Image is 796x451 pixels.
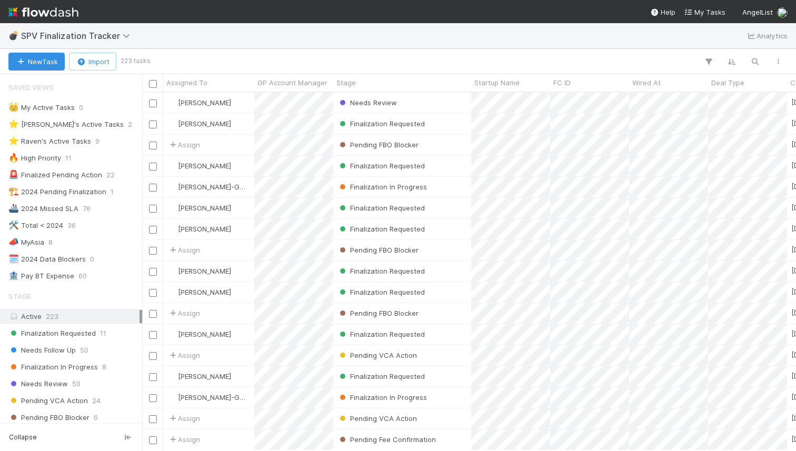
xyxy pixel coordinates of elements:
img: avatar_cbf6e7c1-1692-464b-bc1b-b8582b2cbdce.png [168,204,176,212]
span: [PERSON_NAME] [178,204,231,212]
input: Toggle Row Selected [149,289,157,297]
span: Pending VCA Action [8,394,88,407]
div: Finalized Pending Action [8,168,102,182]
div: [PERSON_NAME] [167,203,231,213]
span: Pending FBO Blocker [337,141,419,149]
span: 2 [128,118,132,131]
span: 0 [79,101,83,114]
span: [PERSON_NAME] [178,288,231,296]
img: avatar_45aa71e2-cea6-4b00-9298-a0421aa61a2d.png [168,393,176,402]
span: 24 [92,394,101,407]
input: Toggle All Rows Selected [149,80,157,88]
div: Raven's Active Tasks [8,135,91,148]
span: 1 [111,185,114,198]
span: Finalization Requested [337,119,425,128]
span: Finalization Requested [337,204,425,212]
input: Toggle Row Selected [149,331,157,339]
span: Assign [167,413,200,424]
div: Finalization Requested [337,287,425,297]
button: Import [69,53,116,71]
span: ⭐ [8,119,19,128]
div: Assign [167,434,200,445]
div: Help [650,7,675,17]
a: My Tasks [684,7,725,17]
div: Pending VCA Action [337,413,417,424]
span: [PERSON_NAME] [178,119,231,128]
div: Finalization Requested [337,371,425,382]
span: 0 [90,253,94,266]
span: [PERSON_NAME] [178,372,231,380]
span: 50 [72,377,81,390]
span: 8 [48,236,53,249]
span: [PERSON_NAME] [178,162,231,170]
div: Assign [167,308,200,318]
span: Saved Views [8,77,54,98]
div: Pending FBO Blocker [337,139,419,150]
button: NewTask [8,53,65,71]
span: Wired At [632,77,661,88]
span: [PERSON_NAME] [178,98,231,107]
span: Finalization Requested [337,267,425,275]
span: Finalization In Progress [337,183,427,191]
span: Assign [167,245,200,255]
span: 9 [95,135,100,148]
span: 76 [83,202,91,215]
span: 8 [102,360,106,374]
div: 2024 Pending Finalization [8,185,106,198]
span: Pending VCA Action [337,414,417,423]
input: Toggle Row Selected [149,184,157,192]
span: My Tasks [684,8,725,16]
span: [PERSON_NAME]-Gayob [178,393,256,402]
span: 🗓️ [8,254,19,263]
div: Finalization Requested [337,329,425,339]
span: AngelList [742,8,773,16]
div: Pending VCA Action [337,350,417,360]
img: avatar_cbf6e7c1-1692-464b-bc1b-b8582b2cbdce.png [168,225,176,233]
span: SPV Finalization Tracker [21,31,135,41]
span: Needs Review [337,98,397,107]
span: Pending FBO Blocker [337,309,419,317]
input: Toggle Row Selected [149,121,157,128]
div: [PERSON_NAME] [167,224,231,234]
span: Assign [167,139,200,150]
span: Startup Name [474,77,520,88]
img: logo-inverted-e16ddd16eac7371096b0.svg [8,3,78,21]
span: Pending FBO Blocker [337,246,419,254]
span: Finalization In Progress [8,360,98,374]
div: [PERSON_NAME] [167,287,231,297]
img: avatar_b467e446-68e1-4310-82a7-76c532dc3f4b.png [168,98,176,107]
img: avatar_cbf6e7c1-1692-464b-bc1b-b8582b2cbdce.png [168,162,176,170]
span: GP Account Manager [257,77,327,88]
span: Finalization Requested [337,372,425,380]
span: 6 [94,411,98,424]
input: Toggle Row Selected [149,415,157,423]
img: avatar_cbf6e7c1-1692-464b-bc1b-b8582b2cbdce.png [168,372,176,380]
input: Toggle Row Selected [149,373,157,381]
span: 🚢 [8,204,19,213]
div: [PERSON_NAME] [167,266,231,276]
div: [PERSON_NAME] [167,371,231,382]
span: Assigned To [166,77,207,88]
div: Active [8,310,140,323]
span: 11 [65,152,72,165]
span: Finalization Requested [337,162,425,170]
img: avatar_cbf6e7c1-1692-464b-bc1b-b8582b2cbdce.png [168,119,176,128]
span: 📣 [8,237,19,246]
div: Finalization In Progress [337,392,427,403]
img: avatar_45aa71e2-cea6-4b00-9298-a0421aa61a2d.png [168,183,176,191]
div: Assign [167,350,200,360]
span: 🛠️ [8,221,19,229]
div: Pay BT Expense [8,269,74,283]
span: 👑 [8,103,19,112]
span: ⭐ [8,136,19,145]
span: Collapse [9,433,37,442]
span: 🔥 [8,153,19,162]
span: Pending FBO Blocker [8,411,89,424]
img: avatar_cbf6e7c1-1692-464b-bc1b-b8582b2cbdce.png [168,288,176,296]
div: Needs Review [337,97,397,108]
input: Toggle Row Selected [149,352,157,360]
div: [PERSON_NAME] [167,161,231,171]
img: avatar_cbf6e7c1-1692-464b-bc1b-b8582b2cbdce.png [168,330,176,338]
